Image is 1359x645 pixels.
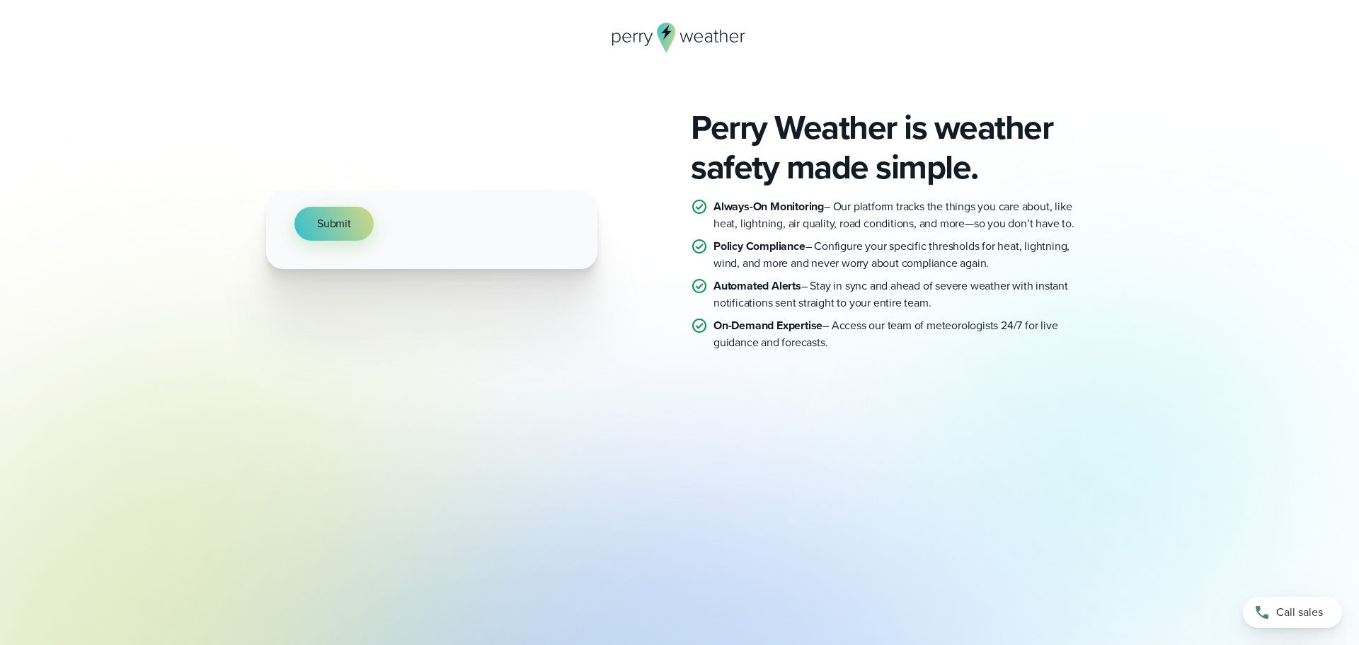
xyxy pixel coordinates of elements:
h2: Perry Weather is weather safety made simple. [691,108,1093,187]
button: Submit [294,207,374,241]
strong: Policy Compliance [713,238,805,254]
a: Call sales [1243,597,1342,628]
p: – Our platform tracks the things you care about, like heat, lightning, air quality, road conditio... [713,198,1093,232]
strong: Automated Alerts [713,278,801,294]
span: Submit [317,215,351,232]
strong: On-Demand Expertise [713,317,822,333]
span: Call sales [1276,604,1323,621]
p: – Access our team of meteorologists 24/7 for live guidance and forecasts. [713,317,1093,351]
p: – Configure your specific thresholds for heat, lightning, wind, and more and never worry about co... [713,238,1093,272]
strong: Always-On Monitoring [713,198,824,215]
p: – Stay in sync and ahead of severe weather with instant notifications sent straight to your entir... [713,278,1093,312]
